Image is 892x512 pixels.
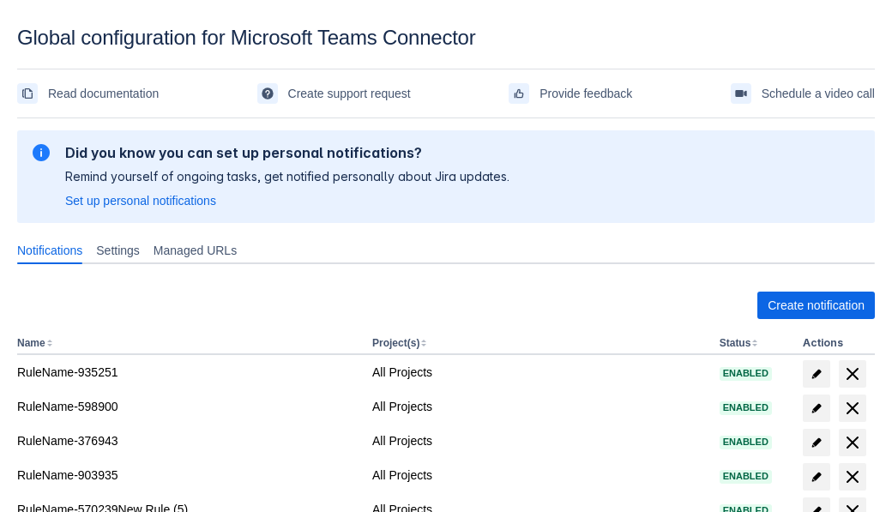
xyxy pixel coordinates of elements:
[65,144,509,161] h2: Did you know you can set up personal notifications?
[17,364,359,381] div: RuleName-935251
[17,242,82,259] span: Notifications
[734,87,748,100] span: videoCall
[48,80,159,107] span: Read documentation
[720,403,772,413] span: Enabled
[31,142,51,163] span: information
[288,80,411,107] span: Create support request
[762,80,875,107] span: Schedule a video call
[261,87,274,100] span: support
[810,470,823,484] span: edit
[65,192,216,209] a: Set up personal notifications
[17,337,45,349] button: Name
[842,398,863,419] span: delete
[65,168,509,185] p: Remind yourself of ongoing tasks, get notified personally about Jira updates.
[372,432,706,449] div: All Projects
[512,87,526,100] span: feedback
[768,292,865,319] span: Create notification
[372,467,706,484] div: All Projects
[842,467,863,487] span: delete
[17,398,359,415] div: RuleName-598900
[810,436,823,449] span: edit
[96,242,140,259] span: Settings
[509,80,632,107] a: Provide feedback
[810,367,823,381] span: edit
[842,432,863,453] span: delete
[17,80,159,107] a: Read documentation
[720,472,772,481] span: Enabled
[720,437,772,447] span: Enabled
[757,292,875,319] button: Create notification
[796,333,875,355] th: Actions
[810,401,823,415] span: edit
[720,337,751,349] button: Status
[17,467,359,484] div: RuleName-903935
[720,369,772,378] span: Enabled
[21,87,34,100] span: documentation
[257,80,411,107] a: Create support request
[17,432,359,449] div: RuleName-376943
[372,337,419,349] button: Project(s)
[372,398,706,415] div: All Projects
[154,242,237,259] span: Managed URLs
[842,364,863,384] span: delete
[539,80,632,107] span: Provide feedback
[17,26,875,50] div: Global configuration for Microsoft Teams Connector
[372,364,706,381] div: All Projects
[731,80,875,107] a: Schedule a video call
